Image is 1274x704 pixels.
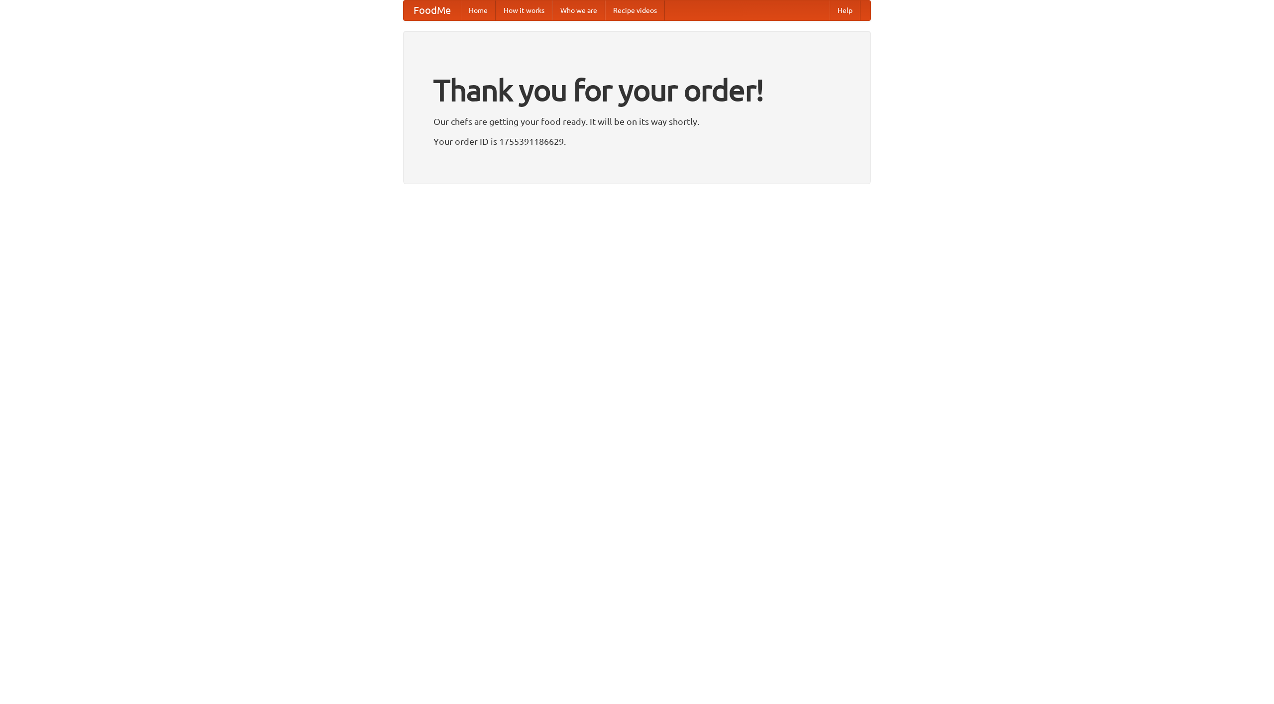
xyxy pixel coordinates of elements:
h1: Thank you for your order! [433,66,841,114]
p: Our chefs are getting your food ready. It will be on its way shortly. [433,114,841,129]
a: Who we are [552,0,605,20]
a: Recipe videos [605,0,665,20]
p: Your order ID is 1755391186629. [433,134,841,149]
a: Help [830,0,860,20]
a: How it works [496,0,552,20]
a: Home [461,0,496,20]
a: FoodMe [404,0,461,20]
